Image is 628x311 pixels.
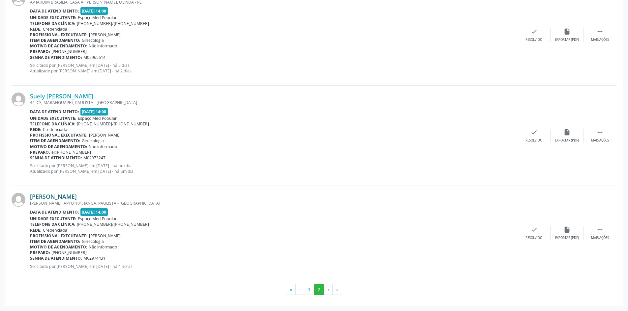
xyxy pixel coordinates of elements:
[30,221,75,227] b: Telefone da clínica:
[89,43,117,49] span: Não informado
[30,21,75,26] b: Telefone da clínica:
[525,38,542,42] div: Resolvido
[591,236,609,240] div: Mais ações
[30,216,76,221] b: Unidade executante:
[314,284,324,295] button: Go to page 2
[530,226,538,233] i: check
[80,7,108,15] span: [DATE] 14:00
[591,138,609,143] div: Mais ações
[89,144,117,149] span: Não informado
[563,28,571,35] i: insert_drive_file
[78,216,117,221] span: Espaço Med Popular
[30,244,87,250] b: Motivo de agendamento:
[30,250,50,255] b: Preparo:
[12,284,616,295] ul: Pagination
[30,155,82,161] b: Senha de atendimento:
[30,209,79,215] b: Data de atendimento:
[30,144,87,149] b: Motivo de agendamento:
[530,129,538,136] i: check
[83,155,105,161] span: M02973247
[30,116,76,121] b: Unidade executante:
[30,92,93,100] a: Suely [PERSON_NAME]
[30,227,42,233] b: Rede:
[30,127,42,132] b: Rede:
[30,200,518,206] div: [PERSON_NAME], APTO 101, JANGA, PAULISTA - [GEOGRAPHIC_DATA]
[12,193,25,207] img: img
[30,132,88,138] b: Profissional executante:
[295,284,304,295] button: Go to previous page
[30,100,518,105] div: 44, CS, MARANGUAPE I, PAULISTA - [GEOGRAPHIC_DATA]
[51,250,87,255] span: [PHONE_NUMBER]
[555,138,579,143] div: Exportar (PDF)
[30,138,80,143] b: Item de agendamento:
[30,121,75,127] b: Telefone da clínica:
[596,28,604,35] i: 
[555,38,579,42] div: Exportar (PDF)
[30,55,82,60] b: Senha de atendimento:
[82,38,104,43] span: Ginecologia
[12,92,25,106] img: img
[30,233,88,239] b: Profissional executante:
[77,121,149,127] span: [PHONE_NUMBER]/[PHONE_NUMBER]
[525,236,542,240] div: Resolvido
[51,49,87,54] span: [PHONE_NUMBER]
[43,227,67,233] span: Credenciada
[30,63,518,74] p: Solicitado por [PERSON_NAME] em [DATE] - há 5 dias Atualizado por [PERSON_NAME] em [DATE] - há 2 ...
[30,26,42,32] b: Rede:
[30,43,87,49] b: Motivo de agendamento:
[77,21,149,26] span: [PHONE_NUMBER]/[PHONE_NUMBER]
[563,129,571,136] i: insert_drive_file
[83,55,105,60] span: M02965614
[82,239,104,244] span: Ginecologia
[525,138,542,143] div: Resolvido
[51,149,91,155] span: el:[PHONE_NUMBER]
[30,149,50,155] b: Preparo:
[89,244,117,250] span: Não informado
[43,127,67,132] span: Credenciada
[304,284,314,295] button: Go to page 1
[30,239,80,244] b: Item de agendamento:
[83,255,105,261] span: M02974431
[43,26,67,32] span: Credenciada
[89,132,121,138] span: [PERSON_NAME]
[591,38,609,42] div: Mais ações
[30,264,518,269] p: Solicitado por [PERSON_NAME] em [DATE] - há 4 horas
[30,193,77,200] a: [PERSON_NAME]
[78,116,117,121] span: Espaço Med Popular
[78,15,117,20] span: Espaço Med Popular
[596,226,604,233] i: 
[30,49,50,54] b: Preparo:
[30,8,79,14] b: Data de atendimento:
[286,284,296,295] button: Go to first page
[563,226,571,233] i: insert_drive_file
[77,221,149,227] span: [PHONE_NUMBER]/[PHONE_NUMBER]
[555,236,579,240] div: Exportar (PDF)
[596,129,604,136] i: 
[82,138,104,143] span: Ginecologia
[80,208,108,216] span: [DATE] 14:00
[30,163,518,174] p: Solicitado por [PERSON_NAME] em [DATE] - há um dia Atualizado por [PERSON_NAME] em [DATE] - há um...
[30,255,82,261] b: Senha de atendimento:
[30,32,88,38] b: Profissional executante:
[80,108,108,116] span: [DATE] 14:00
[89,32,121,38] span: [PERSON_NAME]
[30,38,80,43] b: Item de agendamento:
[530,28,538,35] i: check
[30,15,76,20] b: Unidade executante:
[89,233,121,239] span: [PERSON_NAME]
[30,109,79,115] b: Data de atendimento:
